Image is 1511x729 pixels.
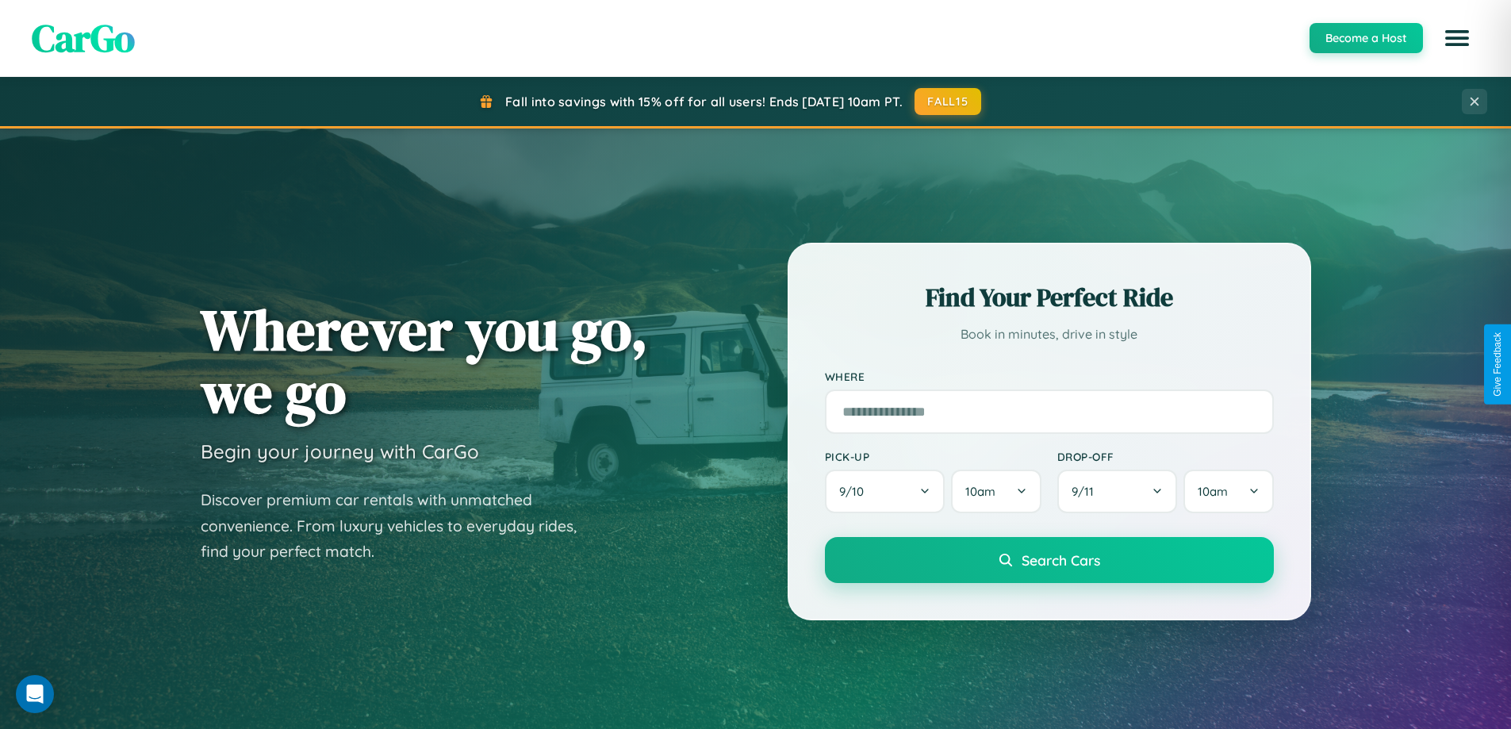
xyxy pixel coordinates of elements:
h2: Find Your Perfect Ride [825,280,1274,315]
button: Open menu [1435,16,1479,60]
div: Give Feedback [1492,332,1503,397]
button: Become a Host [1310,23,1423,53]
span: CarGo [32,12,135,64]
span: 10am [1198,484,1228,499]
label: Drop-off [1057,450,1274,463]
span: 10am [965,484,995,499]
p: Discover premium car rentals with unmatched convenience. From luxury vehicles to everyday rides, ... [201,487,597,565]
button: 10am [951,470,1041,513]
p: Book in minutes, drive in style [825,323,1274,346]
button: Search Cars [825,537,1274,583]
label: Where [825,370,1274,383]
span: Search Cars [1022,551,1100,569]
label: Pick-up [825,450,1041,463]
span: Fall into savings with 15% off for all users! Ends [DATE] 10am PT. [505,94,903,109]
span: 9 / 11 [1072,484,1102,499]
h3: Begin your journey with CarGo [201,439,479,463]
h1: Wherever you go, we go [201,298,648,424]
div: Open Intercom Messenger [16,675,54,713]
button: 9/11 [1057,470,1178,513]
button: 10am [1183,470,1273,513]
span: 9 / 10 [839,484,872,499]
button: FALL15 [915,88,981,115]
button: 9/10 [825,470,945,513]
